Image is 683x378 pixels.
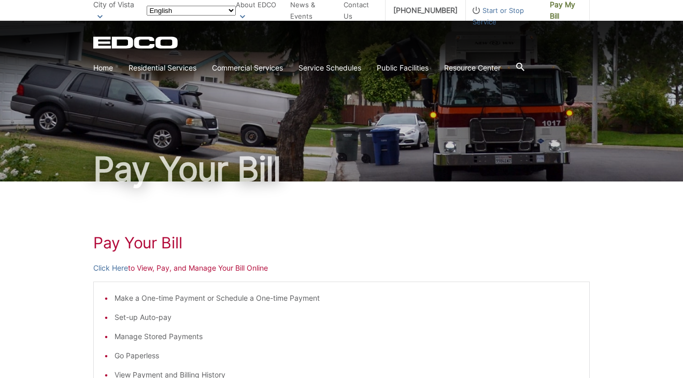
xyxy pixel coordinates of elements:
[212,62,283,74] a: Commercial Services
[377,62,429,74] a: Public Facilities
[115,312,579,323] li: Set-up Auto-pay
[93,262,590,274] p: to View, Pay, and Manage Your Bill Online
[115,331,579,342] li: Manage Stored Payments
[129,62,196,74] a: Residential Services
[298,62,361,74] a: Service Schedules
[93,262,128,274] a: Click Here
[93,36,179,49] a: EDCD logo. Return to the homepage.
[93,152,590,186] h1: Pay Your Bill
[93,62,113,74] a: Home
[147,6,236,16] select: Select a language
[115,292,579,304] li: Make a One-time Payment or Schedule a One-time Payment
[93,233,590,252] h1: Pay Your Bill
[115,350,579,361] li: Go Paperless
[444,62,501,74] a: Resource Center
